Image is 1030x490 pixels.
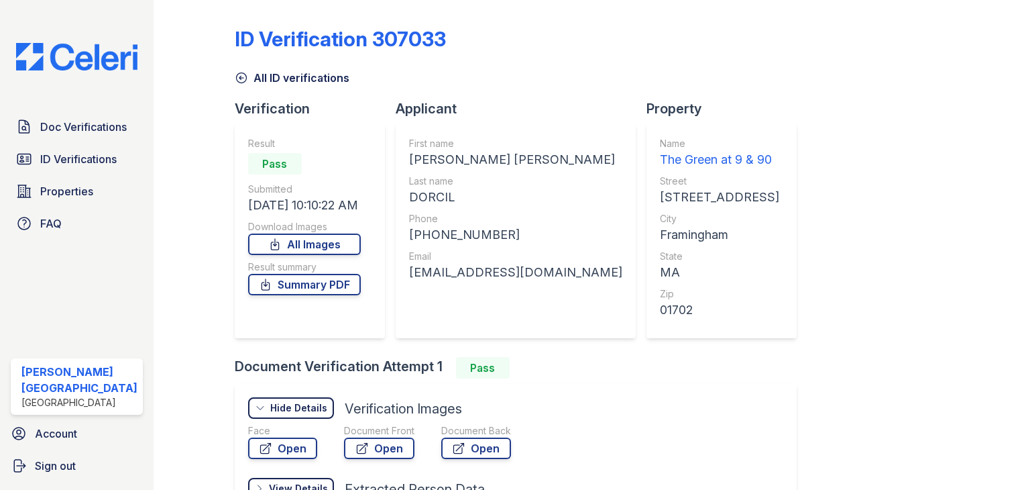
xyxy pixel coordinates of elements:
[35,426,77,442] span: Account
[974,436,1017,477] iframe: chat widget
[270,401,327,415] div: Hide Details
[11,113,143,140] a: Doc Verifications
[660,137,779,169] a: Name The Green at 9 & 90
[235,357,807,379] div: Document Verification Attempt 1
[248,153,302,175] div: Pass
[40,183,93,199] span: Properties
[660,226,779,244] div: Framingham
[40,151,117,167] span: ID Verifications
[345,399,462,418] div: Verification Images
[248,220,361,234] div: Download Images
[344,424,414,438] div: Document Front
[646,99,807,118] div: Property
[409,137,622,150] div: First name
[396,99,646,118] div: Applicant
[660,250,779,263] div: State
[660,137,779,150] div: Name
[344,438,414,459] a: Open
[21,364,137,396] div: [PERSON_NAME][GEOGRAPHIC_DATA]
[409,250,622,263] div: Email
[409,150,622,169] div: [PERSON_NAME] [PERSON_NAME]
[660,287,779,301] div: Zip
[660,188,779,207] div: [STREET_ADDRESS]
[409,188,622,207] div: DORCIL
[248,196,361,215] div: [DATE] 10:10:22 AM
[441,424,511,438] div: Document Back
[11,146,143,173] a: ID Verifications
[248,424,317,438] div: Face
[35,458,76,474] span: Sign out
[660,263,779,282] div: MA
[40,119,127,135] span: Doc Verifications
[660,175,779,188] div: Street
[248,234,361,255] a: All Images
[235,27,446,51] div: ID Verification 307033
[409,226,622,244] div: [PHONE_NUMBER]
[11,210,143,237] a: FAQ
[5,420,148,447] a: Account
[409,212,622,226] div: Phone
[5,43,148,70] img: CE_Logo_Blue-a8612792a0a2168367f1c8372b55b34899dd931a85d93a1a3d3e32e68fde9ad4.png
[456,357,510,379] div: Pass
[40,215,62,232] span: FAQ
[441,438,511,459] a: Open
[248,183,361,196] div: Submitted
[21,396,137,409] div: [GEOGRAPHIC_DATA]
[409,263,622,282] div: [EMAIL_ADDRESS][DOMAIN_NAME]
[660,150,779,169] div: The Green at 9 & 90
[5,452,148,479] a: Sign out
[11,178,143,205] a: Properties
[248,137,361,150] div: Result
[248,438,317,459] a: Open
[248,260,361,274] div: Result summary
[409,175,622,188] div: Last name
[660,212,779,226] div: City
[248,274,361,295] a: Summary PDF
[235,70,349,86] a: All ID verifications
[235,99,396,118] div: Verification
[660,301,779,320] div: 01702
